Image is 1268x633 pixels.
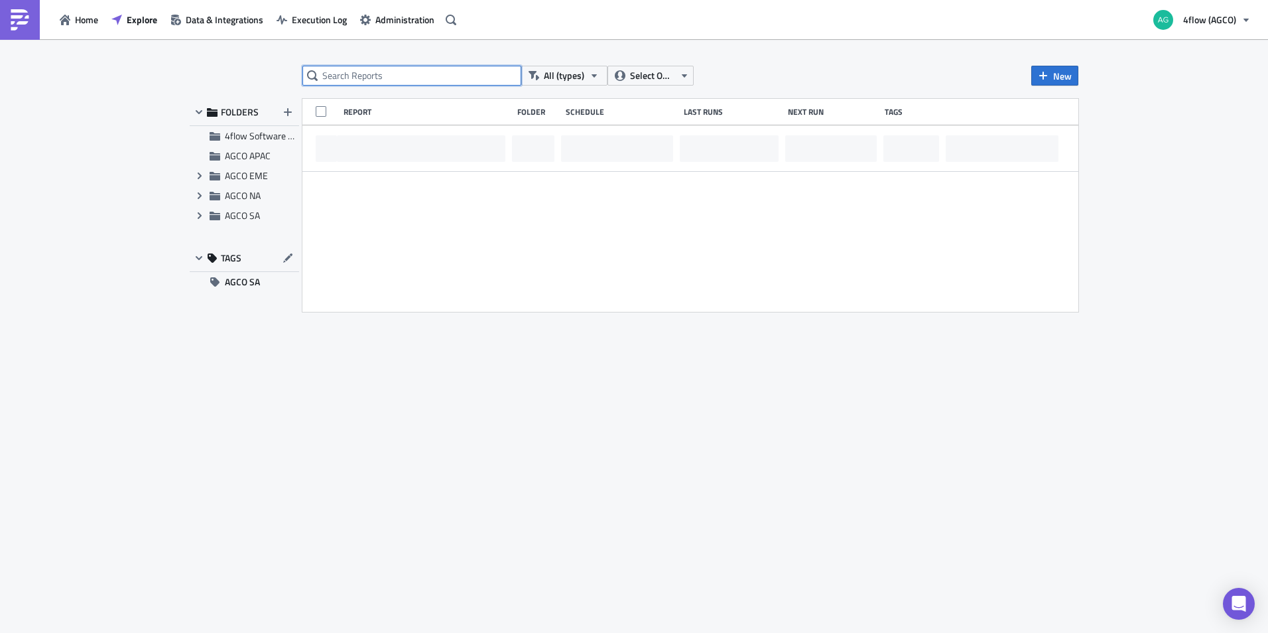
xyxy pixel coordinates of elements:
[270,9,353,30] button: Execution Log
[9,9,31,31] img: PushMetrics
[221,252,241,264] span: TAGS
[1183,13,1236,27] span: 4flow (AGCO)
[788,107,879,117] div: Next Run
[684,107,781,117] div: Last Runs
[517,107,559,117] div: Folder
[53,9,105,30] button: Home
[630,68,674,83] span: Select Owner
[521,66,607,86] button: All (types)
[885,107,940,117] div: Tags
[164,9,270,30] button: Data & Integrations
[1031,66,1078,86] button: New
[302,66,521,86] input: Search Reports
[1145,5,1258,35] button: 4flow (AGCO)
[225,169,268,182] span: AGCO EME
[292,13,347,27] span: Execution Log
[1223,588,1255,620] div: Open Intercom Messenger
[75,13,98,27] span: Home
[353,9,441,30] button: Administration
[225,188,261,202] span: AGCO NA
[544,68,584,83] span: All (types)
[127,13,157,27] span: Explore
[1152,9,1174,31] img: Avatar
[225,149,271,163] span: AGCO APAC
[186,13,263,27] span: Data & Integrations
[105,9,164,30] button: Explore
[375,13,434,27] span: Administration
[225,129,306,143] span: 4flow Software KAM
[1053,69,1072,83] span: New
[344,107,511,117] div: Report
[566,107,677,117] div: Schedule
[225,272,260,292] span: AGCO SA
[190,272,299,292] button: AGCO SA
[225,208,260,222] span: AGCO SA
[221,106,259,118] span: FOLDERS
[607,66,694,86] button: Select Owner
